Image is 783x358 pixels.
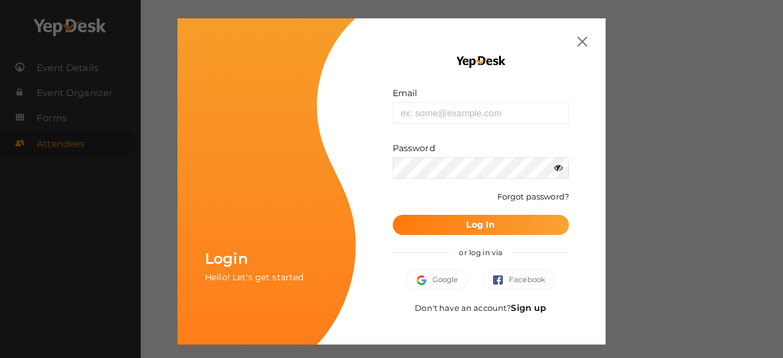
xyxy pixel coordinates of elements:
img: close.svg [577,37,587,47]
span: Hello! Let's get started [205,272,303,283]
span: Login [205,250,248,267]
input: ex: some@example.com [393,102,569,124]
a: Forgot password? [497,192,569,201]
label: Password [393,142,435,154]
button: Log In [393,215,569,235]
img: google.svg [417,275,432,285]
label: Email [393,87,418,99]
button: Google [406,270,469,289]
img: facebook.svg [493,275,509,285]
a: Sign up [511,302,546,313]
b: Log In [466,219,495,230]
img: YEP_black_cropped.png [455,55,506,69]
button: Facebook [483,270,555,289]
span: Don't have an account? [415,303,546,313]
span: or log in via [450,239,511,266]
